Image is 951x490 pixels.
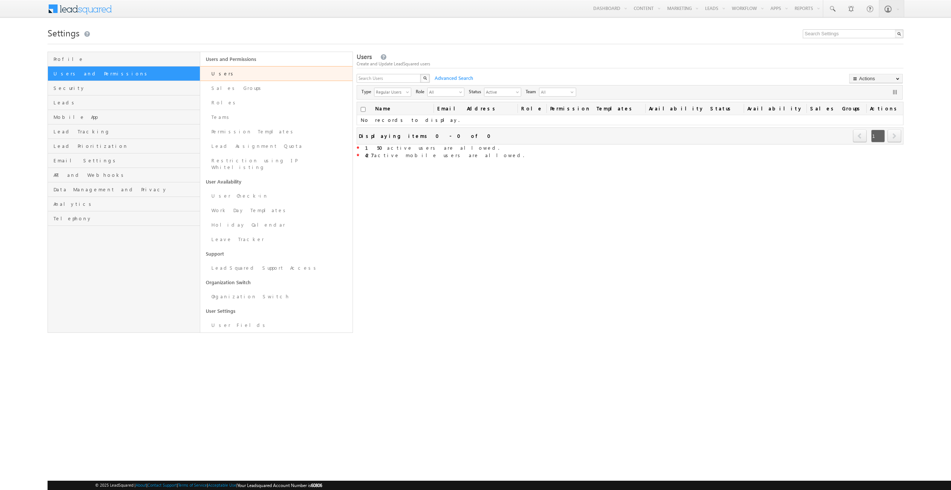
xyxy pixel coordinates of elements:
[53,70,198,77] span: Users and Permissions
[200,289,353,304] a: Organization Switch
[359,132,495,140] div: Displaying items 0 - 0 of 0
[53,114,198,120] span: Mobile App
[887,130,901,142] a: next
[200,95,353,110] a: Roles
[48,124,200,139] a: Lead Tracking
[48,27,79,39] span: Settings
[48,197,200,211] a: Analytics
[357,115,903,125] td: No records to display.
[357,74,421,83] input: Search Users
[365,145,387,151] strong: 150
[803,29,903,38] input: Search Settings
[431,75,475,81] span: Advanced Search
[516,90,522,94] span: select
[357,61,903,67] div: Create and Update LeadSquared users
[744,102,806,115] a: Availability
[53,172,198,178] span: API and Webhooks
[361,88,374,95] span: Type
[48,139,200,153] a: Lead Prioritization
[178,483,207,487] a: Terms of Service
[136,483,146,487] a: About
[853,130,867,142] a: prev
[200,52,353,66] a: Users and Permissions
[866,102,903,115] span: Actions
[434,102,517,115] a: Email Address
[200,203,353,218] a: Work Day Templates
[200,261,353,275] a: LeadSquared Support Access
[849,74,903,83] button: Actions
[53,143,198,149] span: Lead Prioritization
[200,247,353,261] a: Support
[428,88,458,95] span: All
[423,76,427,80] img: Search
[469,88,484,95] span: Status
[365,152,524,158] span: active mobile users are allowed.
[208,483,236,487] a: Acceptable Use
[365,152,374,158] strong: 427
[53,99,198,106] span: Leads
[48,95,200,110] a: Leads
[200,139,353,153] a: Lead Assignment Quota
[371,102,396,115] a: Name
[459,90,465,94] span: select
[200,218,353,232] a: Holiday Calendar
[517,102,546,115] a: Role
[237,483,322,488] span: Your Leadsquared Account Number is
[48,211,200,226] a: Telephony
[200,110,353,124] a: Teams
[48,110,200,124] a: Mobile App
[53,201,198,207] span: Analytics
[546,102,645,115] span: Permission Templates
[53,215,198,222] span: Telephony
[200,153,353,175] a: Restriction using IP Whitelisting
[200,232,353,247] a: Leave Tracker
[53,56,198,62] span: Profile
[484,88,515,95] span: Active
[200,81,353,95] a: Sales Groups
[311,483,322,488] span: 60806
[147,483,177,487] a: Contact Support
[48,52,200,66] a: Profile
[48,182,200,197] a: Data Management and Privacy
[200,304,353,318] a: User Settings
[53,157,198,164] span: Email Settings
[539,88,569,96] span: All
[200,275,353,289] a: Organization Switch
[53,128,198,135] span: Lead Tracking
[48,168,200,182] a: API and Webhooks
[416,88,427,95] span: Role
[357,52,372,61] span: Users
[871,130,885,142] span: 1
[200,175,353,189] a: User Availability
[200,189,353,203] a: User Check-in
[53,85,198,91] span: Security
[48,153,200,168] a: Email Settings
[48,81,200,95] a: Security
[374,88,405,95] span: Regular Users
[200,318,353,332] a: User Fields
[406,90,412,94] span: select
[95,482,322,489] span: © 2025 LeadSquared | | | | |
[48,66,200,81] a: Users and Permissions
[200,66,353,81] a: Users
[53,186,198,193] span: Data Management and Privacy
[806,102,866,115] a: Sales Groups
[645,102,744,115] a: Availability Status
[526,88,539,95] span: Team
[365,145,499,151] span: active users are allowed.
[200,124,353,139] a: Permission Templates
